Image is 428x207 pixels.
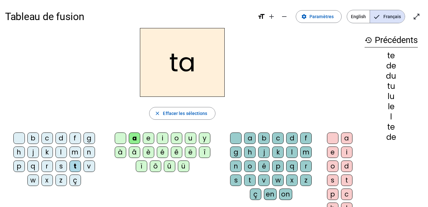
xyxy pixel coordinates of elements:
[272,132,284,144] div: c
[265,10,278,23] button: Augmenter la taille de la police
[13,161,25,172] div: p
[296,10,342,23] button: Paramètres
[41,161,53,172] div: r
[5,6,252,27] h1: Tableau de fusion
[341,161,352,172] div: d
[341,132,352,144] div: a
[365,93,418,100] div: lu
[143,146,154,158] div: è
[55,132,67,144] div: d
[149,107,215,120] button: Effacer les sélections
[286,161,298,172] div: q
[347,10,405,23] mat-button-toggle-group: Language selection
[258,175,270,186] div: v
[300,161,312,172] div: r
[199,146,210,158] div: î
[157,132,168,144] div: i
[258,146,270,158] div: j
[27,161,39,172] div: q
[272,146,284,158] div: k
[69,132,81,144] div: f
[69,175,81,186] div: ç
[83,146,95,158] div: n
[115,146,126,158] div: à
[278,10,291,23] button: Diminuer la taille de la police
[230,146,242,158] div: g
[365,103,418,111] div: le
[341,175,352,186] div: t
[347,10,370,23] span: English
[286,132,298,144] div: d
[244,175,256,186] div: t
[83,161,95,172] div: v
[230,175,242,186] div: s
[69,146,81,158] div: m
[365,133,418,141] div: de
[55,175,67,186] div: z
[258,13,265,20] mat-icon: format_size
[250,189,261,200] div: ç
[244,132,256,144] div: a
[129,146,140,158] div: â
[365,123,418,131] div: te
[341,189,352,200] div: c
[370,10,405,23] span: Français
[410,10,423,23] button: Entrer en plein écran
[171,132,182,144] div: o
[13,146,25,158] div: h
[365,36,372,44] mat-icon: history
[185,146,196,158] div: ë
[136,161,147,172] div: ï
[258,132,270,144] div: b
[164,161,175,172] div: û
[264,189,277,200] div: en
[157,146,168,158] div: é
[365,33,418,47] h3: Précédents
[327,175,338,186] div: s
[280,13,288,20] mat-icon: remove
[244,161,256,172] div: o
[150,161,161,172] div: ô
[365,62,418,70] div: de
[27,146,39,158] div: j
[230,161,242,172] div: n
[327,146,338,158] div: e
[27,175,39,186] div: w
[41,132,53,144] div: c
[178,161,189,172] div: ü
[309,13,334,20] span: Paramètres
[272,161,284,172] div: p
[83,132,95,144] div: g
[365,52,418,60] div: te
[140,28,225,97] h2: ta
[300,175,312,186] div: z
[279,189,292,200] div: on
[185,132,196,144] div: u
[327,161,338,172] div: o
[365,72,418,80] div: du
[55,161,67,172] div: s
[341,146,352,158] div: i
[365,113,418,121] div: l
[155,111,160,116] mat-icon: close
[41,175,53,186] div: x
[171,146,182,158] div: ê
[55,146,67,158] div: l
[258,161,270,172] div: é
[327,189,338,200] div: p
[413,13,420,20] mat-icon: open_in_full
[163,110,207,117] span: Effacer les sélections
[41,146,53,158] div: k
[268,13,275,20] mat-icon: add
[301,14,307,19] mat-icon: settings
[143,132,154,144] div: e
[365,82,418,90] div: tu
[129,132,140,144] div: a
[27,132,39,144] div: b
[300,132,312,144] div: f
[244,146,256,158] div: h
[300,146,312,158] div: m
[199,132,210,144] div: y
[69,161,81,172] div: t
[286,175,298,186] div: x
